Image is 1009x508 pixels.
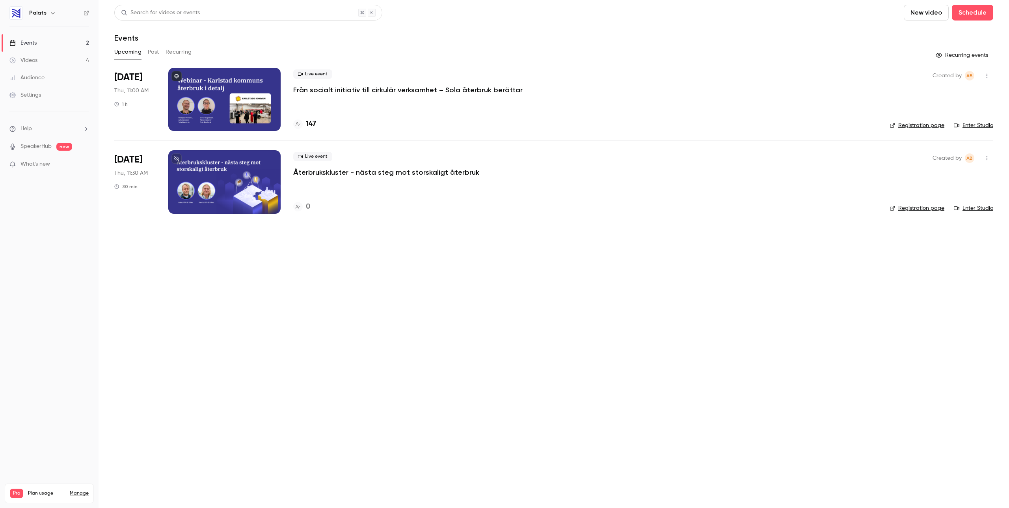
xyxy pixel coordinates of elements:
[933,71,962,80] span: Created by
[966,71,973,80] span: AB
[965,71,974,80] span: Amelie Berggren
[9,74,45,82] div: Audience
[9,56,37,64] div: Videos
[954,204,993,212] a: Enter Studio
[954,121,993,129] a: Enter Studio
[293,202,310,212] a: 0
[965,153,974,163] span: Amelie Berggren
[932,49,993,62] button: Recurring events
[114,68,156,131] div: Oct 2 Thu, 11:00 AM (Europe/Stockholm)
[890,204,944,212] a: Registration page
[114,153,142,166] span: [DATE]
[9,91,41,99] div: Settings
[293,69,332,79] span: Live event
[293,152,332,161] span: Live event
[890,121,944,129] a: Registration page
[114,46,141,58] button: Upcoming
[293,168,479,177] a: Återbrukskluster - nästa steg mot storskaligt återbruk
[904,5,949,21] button: New video
[933,153,962,163] span: Created by
[70,490,89,497] a: Manage
[20,142,52,151] a: SpeakerHub
[306,119,316,129] h4: 147
[306,202,310,212] h4: 0
[28,490,65,497] span: Plan usage
[29,9,47,17] h6: Palats
[56,143,72,151] span: new
[114,33,138,43] h1: Events
[114,101,128,107] div: 1 h
[20,160,50,168] span: What's new
[121,9,200,17] div: Search for videos or events
[114,87,149,95] span: Thu, 11:00 AM
[293,85,523,95] a: Från socialt initiativ till cirkulär verksamhet – Sola återbruk berättar
[148,46,159,58] button: Past
[293,119,316,129] a: 147
[114,183,138,190] div: 30 min
[114,71,142,84] span: [DATE]
[20,125,32,133] span: Help
[10,489,23,498] span: Pro
[10,7,22,19] img: Palats
[9,39,37,47] div: Events
[9,125,89,133] li: help-dropdown-opener
[114,169,148,177] span: Thu, 11:30 AM
[966,153,973,163] span: AB
[166,46,192,58] button: Recurring
[80,161,89,168] iframe: Noticeable Trigger
[952,5,993,21] button: Schedule
[114,150,156,213] div: Oct 30 Thu, 11:30 AM (Europe/Stockholm)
